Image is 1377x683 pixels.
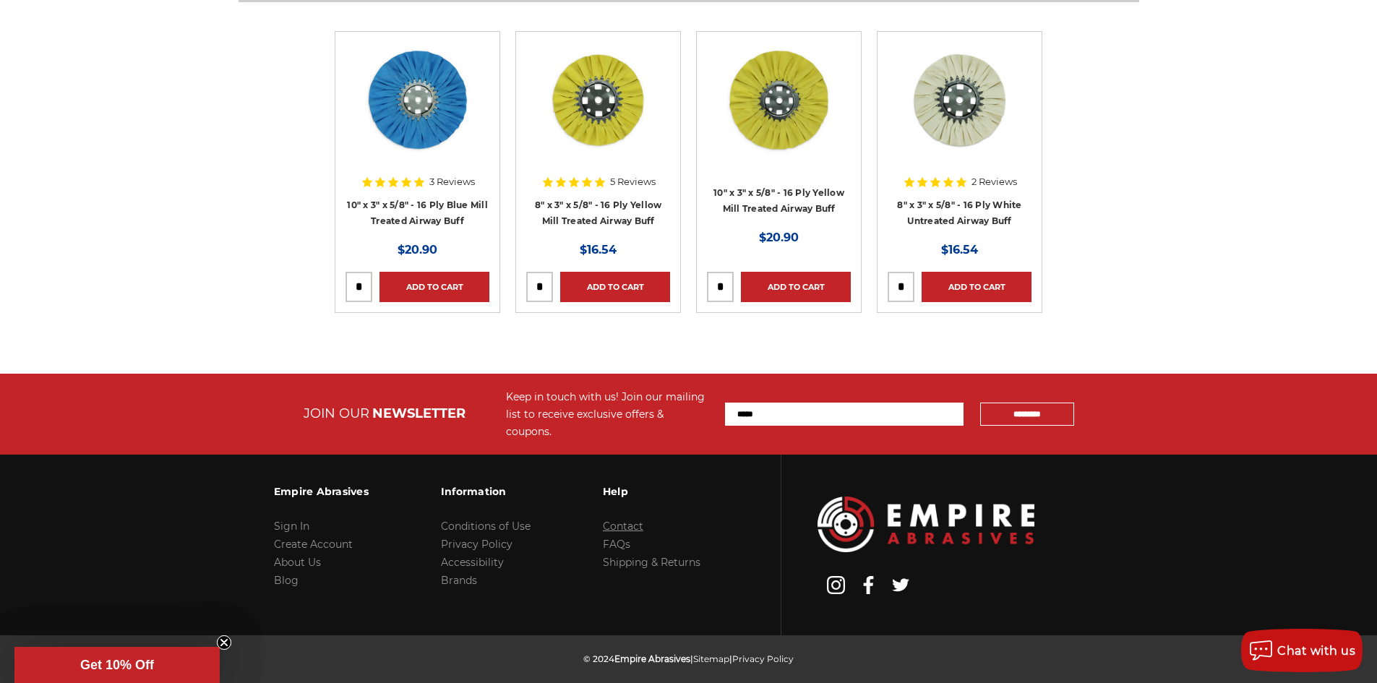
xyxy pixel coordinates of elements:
a: 10 inch yellow mill treated airway buff [707,42,851,179]
a: Add to Cart [560,272,670,302]
span: $20.90 [759,231,799,244]
a: Shipping & Returns [603,556,700,569]
a: Contact [603,520,643,533]
h3: Help [603,476,700,507]
a: Accessibility [441,556,504,569]
p: © 2024 | | [583,650,794,668]
a: Conditions of Use [441,520,531,533]
img: 8 inch untreated airway buffing wheel [902,42,1018,158]
a: Add to Cart [741,272,851,302]
span: JOIN OUR [304,405,369,421]
button: Chat with us [1241,629,1363,672]
span: Get 10% Off [80,658,154,672]
a: Brands [441,574,477,587]
a: Add to Cart [379,272,489,302]
span: $16.54 [580,243,617,257]
span: NEWSLETTER [372,405,466,421]
a: Add to Cart [922,272,1031,302]
a: 10" x 3" x 5/8" - 16 Ply Blue Mill Treated Airway Buff [347,199,488,227]
a: 8 inch untreated airway buffing wheel [888,42,1031,179]
a: 8" x 3" x 5/8" - 16 Ply Yellow Mill Treated Airway Buff [535,199,662,227]
a: 8 x 3 x 5/8 airway buff yellow mill treatment [526,42,670,179]
img: 10 inch yellow mill treated airway buff [721,42,837,158]
div: Get 10% OffClose teaser [14,647,220,683]
a: FAQs [603,538,630,551]
span: $16.54 [941,243,978,257]
span: Chat with us [1277,644,1355,658]
button: Close teaser [217,635,231,650]
span: Empire Abrasives [614,653,690,664]
a: Sitemap [693,653,729,664]
a: Sign In [274,520,309,533]
img: 10 inch blue treated airway buffing wheel [360,42,476,158]
img: Empire Abrasives Logo Image [818,497,1034,552]
a: Privacy Policy [441,538,512,551]
div: Keep in touch with us! Join our mailing list to receive exclusive offers & coupons. [506,388,711,440]
span: 2 Reviews [971,177,1017,186]
a: Blog [274,574,299,587]
img: 8 x 3 x 5/8 airway buff yellow mill treatment [541,42,656,158]
h3: Information [441,476,531,507]
span: $20.90 [398,243,437,257]
a: About Us [274,556,321,569]
a: Privacy Policy [732,653,794,664]
a: 8" x 3" x 5/8" - 16 Ply White Untreated Airway Buff [897,199,1021,227]
a: 10 inch blue treated airway buffing wheel [346,42,489,179]
a: 10" x 3" x 5/8" - 16 Ply Yellow Mill Treated Airway Buff [713,187,844,215]
span: 3 Reviews [429,177,475,186]
span: 5 Reviews [610,177,656,186]
h3: Empire Abrasives [274,476,369,507]
a: Create Account [274,538,353,551]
